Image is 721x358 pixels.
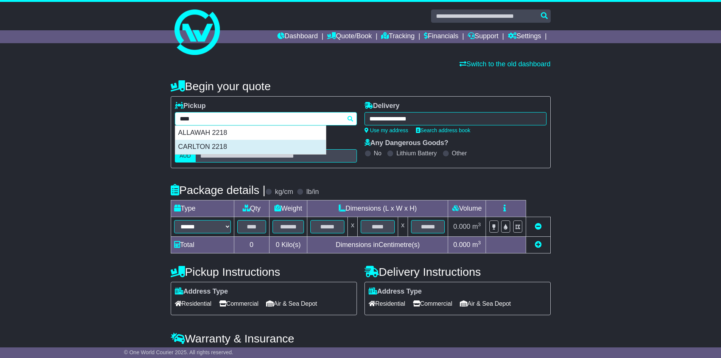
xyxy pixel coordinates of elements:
[448,200,486,217] td: Volume
[398,217,408,237] td: x
[478,240,481,245] sup: 3
[416,127,470,133] a: Search address book
[277,30,318,43] a: Dashboard
[175,112,357,125] typeahead: Please provide city
[381,30,414,43] a: Tracking
[234,237,269,253] td: 0
[269,200,307,217] td: Weight
[374,150,382,157] label: No
[453,223,470,230] span: 0.000
[413,298,452,310] span: Commercial
[364,102,400,110] label: Delivery
[234,200,269,217] td: Qty
[171,184,266,196] h4: Package details |
[472,241,481,249] span: m
[306,188,319,196] label: lb/in
[364,266,551,278] h4: Delivery Instructions
[276,241,279,249] span: 0
[175,149,196,163] label: AUD
[508,30,541,43] a: Settings
[171,332,551,345] h4: Warranty & Insurance
[478,222,481,227] sup: 3
[175,140,326,154] div: CARLTON 2218
[424,30,458,43] a: Financials
[175,298,212,310] span: Residential
[175,102,206,110] label: Pickup
[175,126,326,140] div: ALLAWAH 2218
[459,60,550,68] a: Switch to the old dashboard
[369,288,422,296] label: Address Type
[171,237,234,253] td: Total
[468,30,498,43] a: Support
[364,127,408,133] a: Use my address
[171,80,551,92] h4: Begin your quote
[266,298,317,310] span: Air & Sea Depot
[175,288,228,296] label: Address Type
[348,217,358,237] td: x
[269,237,307,253] td: Kilo(s)
[171,266,357,278] h4: Pickup Instructions
[535,241,542,249] a: Add new item
[307,200,448,217] td: Dimensions (L x W x H)
[369,298,405,310] span: Residential
[219,298,259,310] span: Commercial
[171,200,234,217] td: Type
[396,150,437,157] label: Lithium Battery
[124,349,234,355] span: © One World Courier 2025. All rights reserved.
[453,241,470,249] span: 0.000
[364,139,448,147] label: Any Dangerous Goods?
[452,150,467,157] label: Other
[307,237,448,253] td: Dimensions in Centimetre(s)
[327,30,372,43] a: Quote/Book
[275,188,293,196] label: kg/cm
[472,223,481,230] span: m
[535,223,542,230] a: Remove this item
[460,298,511,310] span: Air & Sea Depot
